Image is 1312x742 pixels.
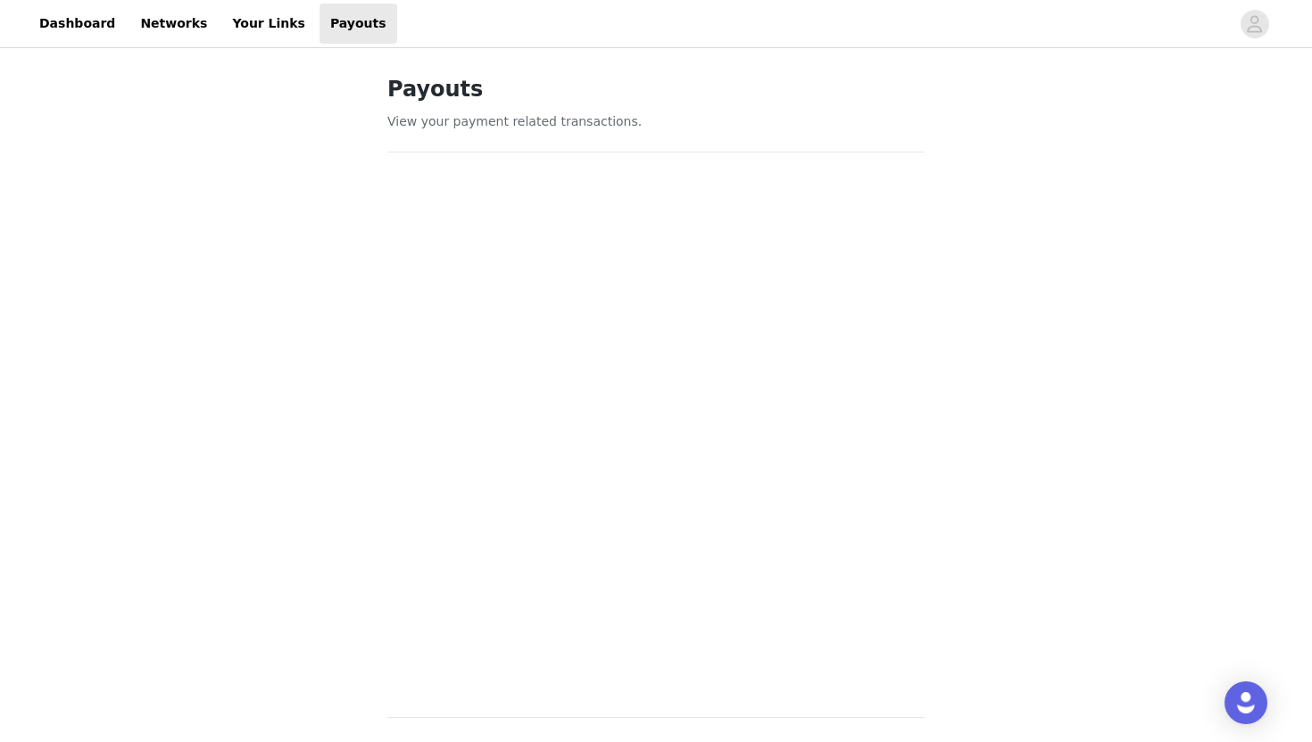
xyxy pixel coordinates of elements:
a: Payouts [320,4,397,44]
div: Open Intercom Messenger [1225,681,1267,724]
p: View your payment related transactions. [387,112,925,131]
div: avatar [1246,10,1263,38]
a: Your Links [221,4,316,44]
h1: Payouts [387,73,925,105]
a: Dashboard [29,4,126,44]
a: Networks [129,4,218,44]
